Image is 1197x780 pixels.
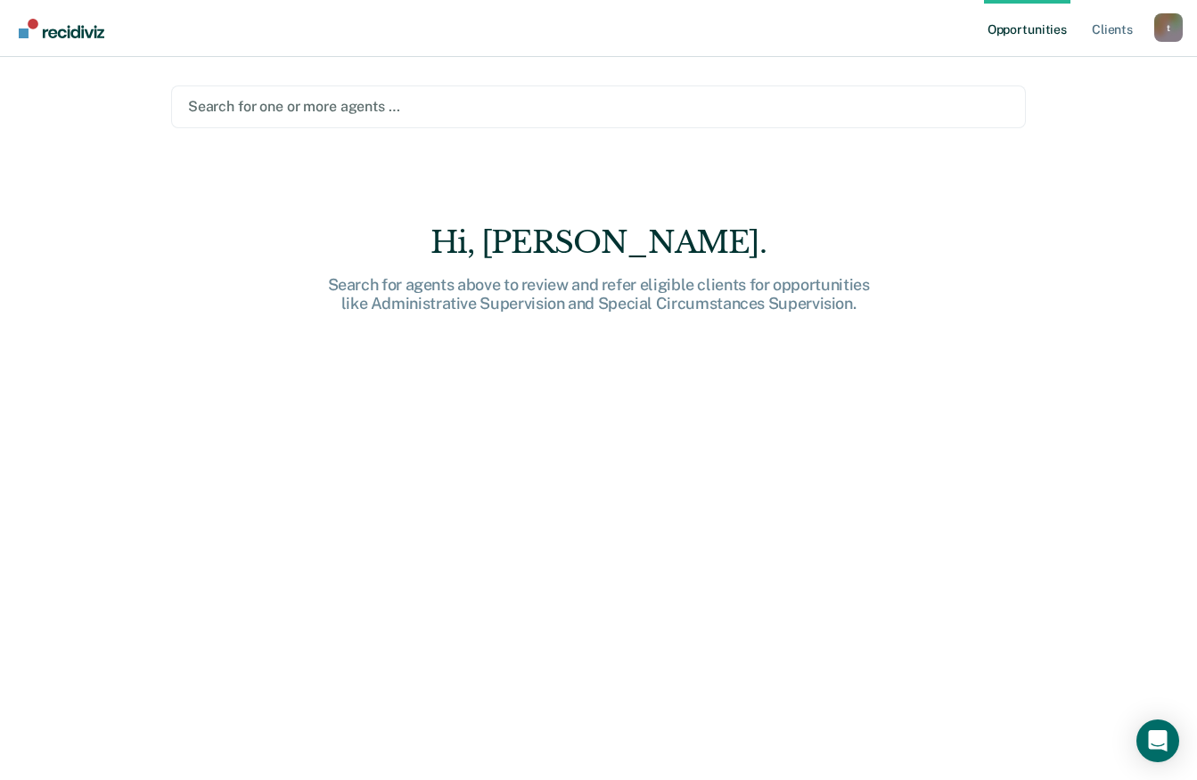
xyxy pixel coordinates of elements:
[1154,13,1183,42] button: Profile dropdown button
[314,224,884,261] div: Hi, [PERSON_NAME].
[314,275,884,313] div: Search for agents above to review and refer eligible clients for opportunities like Administrativ...
[1154,13,1183,42] div: t
[19,19,104,38] img: Recidiviz
[1136,719,1179,762] div: Open Intercom Messenger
